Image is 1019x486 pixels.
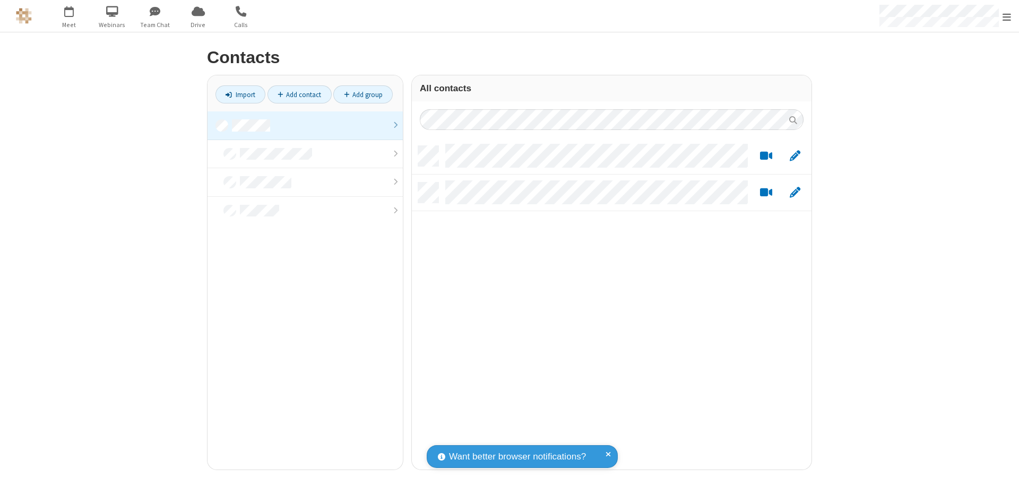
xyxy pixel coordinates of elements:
a: Import [215,85,265,103]
button: Edit [784,150,805,163]
h2: Contacts [207,48,812,67]
button: Start a video meeting [756,150,776,163]
span: Drive [178,20,218,30]
h3: All contacts [420,83,804,93]
span: Webinars [92,20,132,30]
iframe: Chat [992,458,1011,479]
span: Want better browser notifications? [449,450,586,464]
img: QA Selenium DO NOT DELETE OR CHANGE [16,8,32,24]
span: Team Chat [135,20,175,30]
div: grid [412,138,811,470]
button: Start a video meeting [756,186,776,199]
a: Add contact [267,85,332,103]
span: Calls [221,20,261,30]
button: Edit [784,186,805,199]
span: Meet [49,20,89,30]
a: Add group [333,85,393,103]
